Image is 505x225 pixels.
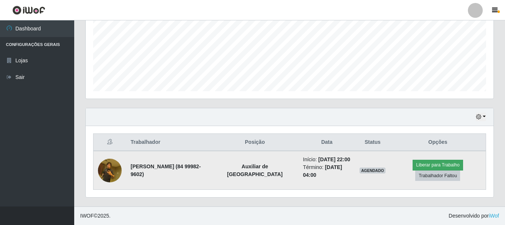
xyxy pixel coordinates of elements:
img: CoreUI Logo [12,6,45,15]
th: Data [299,134,355,151]
button: Liberar para Trabalho [413,160,463,170]
span: Desenvolvido por [449,212,499,220]
img: 1754156218289.jpeg [98,155,122,186]
span: AGENDADO [360,168,386,173]
span: © 2025 . [80,212,111,220]
button: Trabalhador Faltou [415,171,460,181]
th: Posição [211,134,298,151]
span: IWOF [80,213,94,219]
th: Status [355,134,390,151]
a: iWof [489,213,499,219]
strong: Auxiliar de [GEOGRAPHIC_DATA] [227,163,283,177]
th: Trabalhador [126,134,211,151]
th: Opções [390,134,486,151]
li: Término: [303,163,351,179]
time: [DATE] 22:00 [318,156,350,162]
li: Início: [303,156,351,163]
strong: [PERSON_NAME] (84 99982-9602) [131,163,201,177]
